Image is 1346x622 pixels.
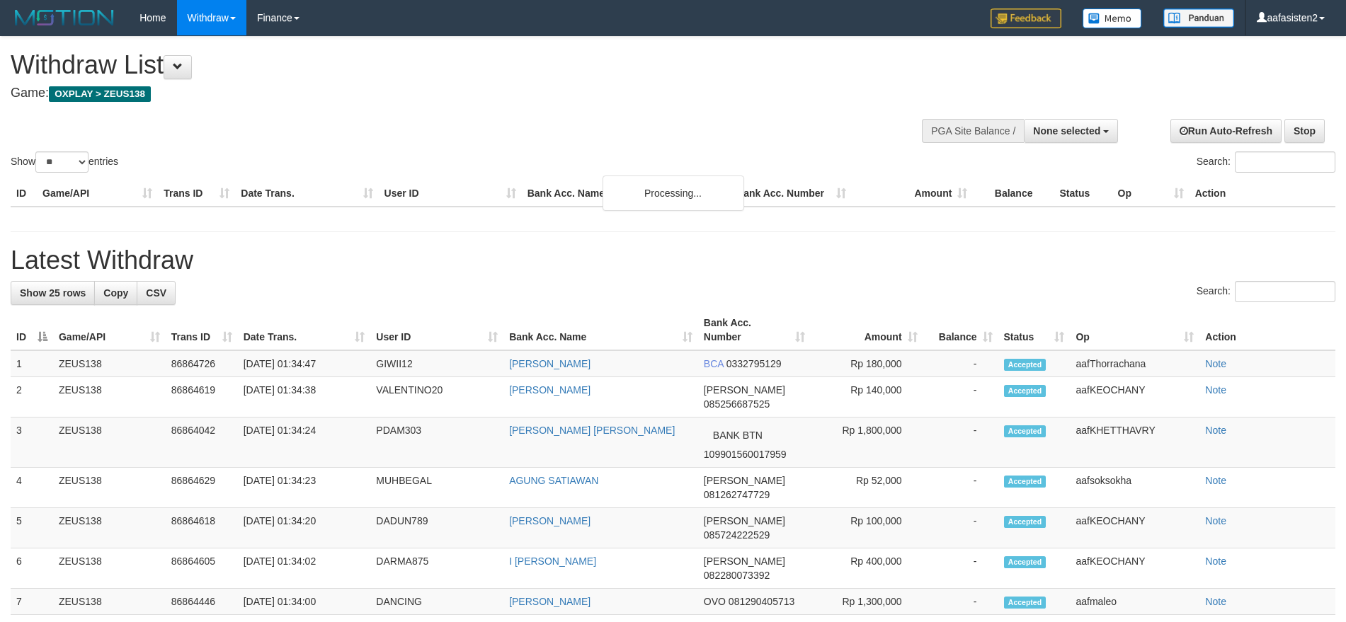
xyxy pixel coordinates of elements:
td: ZEUS138 [53,377,166,417]
a: Stop [1284,119,1325,143]
h1: Withdraw List [11,51,883,79]
input: Search: [1235,281,1335,302]
th: Trans ID [158,180,235,207]
td: aafsoksokha [1070,468,1199,508]
label: Search: [1197,281,1335,302]
a: [PERSON_NAME] [509,384,591,396]
div: PGA Site Balance / [922,119,1024,143]
span: Accepted [1004,425,1046,437]
th: User ID [379,180,522,207]
td: [DATE] 01:34:47 [238,350,371,377]
th: Bank Acc. Name [522,180,731,207]
th: Amount: activate to sort column ascending [811,310,923,350]
label: Search: [1197,151,1335,173]
td: - [923,548,998,589]
span: Accepted [1004,385,1046,397]
td: 86864042 [166,417,238,468]
th: Status: activate to sort column ascending [998,310,1071,350]
a: [PERSON_NAME] [509,596,591,607]
th: ID: activate to sort column descending [11,310,53,350]
a: Show 25 rows [11,281,95,305]
td: Rp 400,000 [811,548,923,589]
span: OVO [704,596,726,607]
span: Copy 085724222529 to clipboard [704,529,770,541]
span: CSV [146,287,166,299]
td: Rp 100,000 [811,508,923,548]
a: Run Auto-Refresh [1170,119,1282,143]
th: Amount [852,180,973,207]
td: - [923,468,998,508]
span: Copy 081262747729 to clipboard [704,489,770,500]
td: [DATE] 01:34:20 [238,508,371,548]
input: Search: [1235,151,1335,173]
span: Copy 109901560017959 to clipboard [704,449,787,460]
span: [PERSON_NAME] [704,475,785,486]
th: Bank Acc. Number [731,180,852,207]
th: Bank Acc. Name: activate to sort column ascending [503,310,698,350]
td: 3 [11,417,53,468]
a: Note [1205,515,1226,526]
td: DADUN789 [370,508,503,548]
span: Accepted [1004,556,1046,568]
th: Date Trans.: activate to sort column ascending [238,310,371,350]
label: Show entries [11,151,118,173]
span: OXPLAY > ZEUS138 [49,86,151,102]
th: Bank Acc. Number: activate to sort column ascending [698,310,811,350]
th: Balance [973,180,1054,207]
th: Action [1199,310,1335,350]
span: Accepted [1004,516,1046,528]
td: aafKHETTHAVRY [1070,417,1199,468]
a: [PERSON_NAME] [509,515,591,526]
th: Action [1190,180,1335,207]
a: [PERSON_NAME] [PERSON_NAME] [509,425,675,436]
span: BCA [704,358,724,369]
span: Copy 081290405713 to clipboard [729,596,794,607]
td: aafKEOCHANY [1070,548,1199,589]
td: Rp 140,000 [811,377,923,417]
td: 86864629 [166,468,238,508]
span: None selected [1033,125,1100,137]
td: PDAM303 [370,417,503,468]
h4: Game: [11,86,883,100]
th: Status [1054,180,1112,207]
td: 4 [11,468,53,508]
td: - [923,417,998,468]
td: aafKEOCHANY [1070,377,1199,417]
span: Copy [103,287,128,299]
td: ZEUS138 [53,350,166,377]
td: [DATE] 01:34:24 [238,417,371,468]
th: Game/API [37,180,158,207]
span: Accepted [1004,597,1046,609]
td: - [923,508,998,548]
td: 1 [11,350,53,377]
h1: Latest Withdraw [11,246,1335,275]
td: Rp 1,800,000 [811,417,923,468]
td: 5 [11,508,53,548]
th: Date Trans. [235,180,378,207]
td: DARMA875 [370,548,503,589]
td: ZEUS138 [53,468,166,508]
td: ZEUS138 [53,508,166,548]
td: - [923,350,998,377]
th: User ID: activate to sort column ascending [370,310,503,350]
a: [PERSON_NAME] [509,358,591,369]
span: Copy 082280073392 to clipboard [704,570,770,581]
th: Trans ID: activate to sort column ascending [166,310,238,350]
td: 2 [11,377,53,417]
td: 86864618 [166,508,238,548]
td: - [923,377,998,417]
td: 86864726 [166,350,238,377]
span: Accepted [1004,359,1046,371]
td: ZEUS138 [53,548,166,589]
a: Note [1205,475,1226,486]
td: Rp 52,000 [811,468,923,508]
select: Showentries [35,151,89,173]
img: Feedback.jpg [991,8,1061,28]
td: VALENTINO20 [370,377,503,417]
span: [PERSON_NAME] [704,384,785,396]
a: I [PERSON_NAME] [509,555,596,567]
img: panduan.png [1163,8,1234,28]
td: 7 [11,589,53,615]
td: 86864605 [166,548,238,589]
td: aafKEOCHANY [1070,508,1199,548]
